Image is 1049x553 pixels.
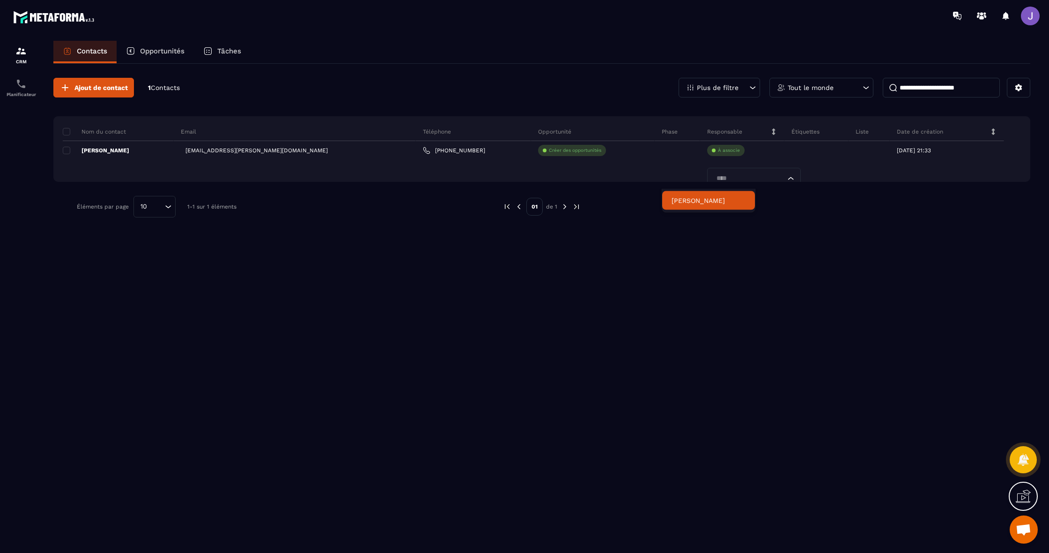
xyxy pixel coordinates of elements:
[63,147,129,154] p: [PERSON_NAME]
[77,203,129,210] p: Éléments par page
[13,8,97,26] img: logo
[117,41,194,63] a: Opportunités
[526,198,543,216] p: 01
[148,83,180,92] p: 1
[15,45,27,57] img: formation
[217,47,241,55] p: Tâches
[187,203,236,210] p: 1-1 sur 1 éléments
[181,128,196,135] p: Email
[549,147,601,154] p: Créer des opportunités
[137,202,150,212] span: 10
[15,78,27,90] img: scheduler
[2,92,40,97] p: Planificateur
[897,147,931,154] p: [DATE] 21:33
[672,196,746,205] p: Joey sautron
[538,128,571,135] p: Opportunité
[2,38,40,71] a: formationformationCRM
[423,128,451,135] p: Téléphone
[53,41,117,63] a: Contacts
[572,202,581,211] img: next
[856,128,869,135] p: Liste
[74,83,128,92] span: Ajout de contact
[561,202,569,211] img: next
[503,202,511,211] img: prev
[77,47,107,55] p: Contacts
[515,202,523,211] img: prev
[140,47,185,55] p: Opportunités
[151,84,180,91] span: Contacts
[2,71,40,104] a: schedulerschedulerPlanificateur
[707,128,742,135] p: Responsable
[713,173,785,184] input: Search for option
[546,203,557,210] p: de 1
[150,202,163,212] input: Search for option
[133,196,176,217] div: Search for option
[707,168,801,189] div: Search for option
[788,84,834,91] p: Tout le monde
[53,78,134,97] button: Ajout de contact
[63,128,126,135] p: Nom du contact
[2,59,40,64] p: CRM
[194,41,251,63] a: Tâches
[897,128,943,135] p: Date de création
[423,147,485,154] a: [PHONE_NUMBER]
[662,128,678,135] p: Phase
[718,147,740,154] p: À associe
[1010,516,1038,544] div: Ouvrir le chat
[791,128,820,135] p: Étiquettes
[697,84,739,91] p: Plus de filtre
